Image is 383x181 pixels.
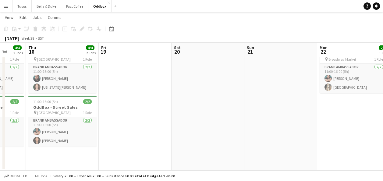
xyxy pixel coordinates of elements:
[137,174,175,178] span: Total Budgeted £0.00
[45,13,64,21] a: Comms
[10,174,27,178] span: Budgeted
[12,0,32,12] button: Tuggs
[34,174,48,178] span: All jobs
[20,15,27,20] span: Edit
[30,13,44,21] a: Jobs
[61,0,88,12] button: Pact Coffee
[88,0,112,12] button: Oddbox
[33,15,42,20] span: Jobs
[5,15,13,20] span: View
[17,13,29,21] a: Edit
[32,0,61,12] button: Bella & Duke
[5,35,19,41] div: [DATE]
[38,36,44,41] div: BST
[48,15,62,20] span: Comms
[2,13,16,21] a: View
[53,174,175,178] div: Salary £0.00 + Expenses £0.00 + Subsistence £0.00 =
[3,173,28,179] button: Budgeted
[20,36,35,41] span: Week 38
